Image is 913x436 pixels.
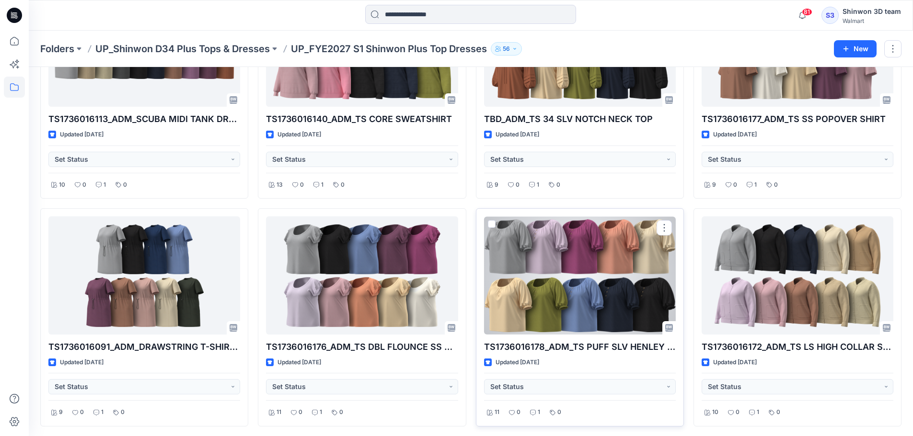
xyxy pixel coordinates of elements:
div: Shinwon 3D team [843,6,901,17]
p: 1 [537,180,539,190]
p: TS1736016091_ADM_DRAWSTRING T-SHIRT DRESS [48,340,240,354]
p: 0 [776,407,780,417]
p: TS1736016140_ADM_TS CORE SWEATSHIRT [266,112,458,126]
p: TS1736016113_ADM_SCUBA MIDI TANK DRESS [48,112,240,126]
p: 56 [503,44,510,54]
p: TS1736016177_ADM_TS SS POPOVER SHIRT [702,112,893,126]
a: TS1736016176_ADM_TS DBL FLOUNCE SS TEE [266,216,458,335]
p: 0 [517,407,520,417]
p: 1 [104,180,106,190]
p: 11 [495,407,499,417]
p: 10 [59,180,65,190]
p: Updated [DATE] [713,358,757,368]
p: 0 [341,180,345,190]
p: 9 [712,180,716,190]
p: 0 [121,407,125,417]
p: 0 [736,407,740,417]
p: 0 [733,180,737,190]
p: 10 [712,407,718,417]
p: 0 [339,407,343,417]
span: 81 [802,8,812,16]
p: 0 [123,180,127,190]
button: 56 [491,42,522,56]
p: Updated [DATE] [496,130,539,140]
p: TS1736016172_ADM_TS LS HIGH COL﻿LAR SNAP JACKET [702,340,893,354]
p: 9 [495,180,498,190]
p: 0 [557,407,561,417]
p: Updated [DATE] [60,358,104,368]
p: 1 [754,180,757,190]
p: UP_FYE2027 S1 Shinwon Plus Top Dresses [291,42,487,56]
p: Updated [DATE] [277,358,321,368]
p: 0 [556,180,560,190]
a: TS1736016172_ADM_TS LS HIGH COL LAR SNAP JACKET [702,216,893,335]
p: 0 [80,407,84,417]
p: Updated [DATE] [277,130,321,140]
p: 0 [82,180,86,190]
p: 1 [321,180,324,190]
p: 1 [320,407,322,417]
a: TS1736016178_ADM_TS PUFF SLV HENLEY TOP [484,216,676,335]
p: 0 [299,407,302,417]
p: 11 [277,407,281,417]
p: Updated [DATE] [60,130,104,140]
a: UP_Shinwon D34 Plus Tops & Dresses [95,42,270,56]
p: 0 [516,180,520,190]
p: TS1736016176_ADM_TS DBL FLOUNCE SS TEE [266,340,458,354]
p: 1 [757,407,759,417]
p: TBD_ADM_TS 34 SLV NOTCH NECK TOP [484,112,676,126]
a: Folders [40,42,74,56]
p: Updated [DATE] [496,358,539,368]
p: TS1736016178_ADM_TS PUFF SLV HENLEY TOP [484,340,676,354]
p: 0 [774,180,778,190]
a: TS1736016091_ADM_DRAWSTRING T-SHIRT DRESS [48,216,240,335]
div: S3 [821,7,839,24]
button: New [834,40,877,57]
p: 1 [538,407,540,417]
p: 9 [59,407,63,417]
p: Updated [DATE] [713,130,757,140]
p: 0 [300,180,304,190]
div: Walmart [843,17,901,24]
p: 1 [101,407,104,417]
p: 13 [277,180,283,190]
